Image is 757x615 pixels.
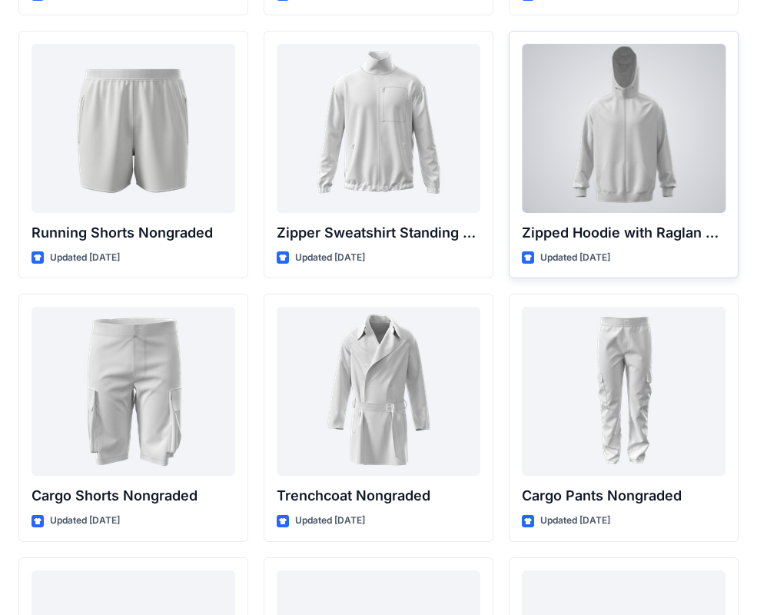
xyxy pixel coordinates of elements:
[32,44,235,213] a: Running Shorts Nongraded
[295,513,365,529] p: Updated [DATE]
[32,222,235,244] p: Running Shorts Nongraded
[277,485,480,507] p: Trenchcoat Nongraded
[540,513,610,529] p: Updated [DATE]
[522,307,725,476] a: Cargo Pants Nongraded
[295,250,365,266] p: Updated [DATE]
[32,485,235,507] p: Cargo Shorts Nongraded
[32,307,235,476] a: Cargo Shorts Nongraded
[277,44,480,213] a: Zipper Sweatshirt Standing Collar Nongraded
[50,250,120,266] p: Updated [DATE]
[540,250,610,266] p: Updated [DATE]
[277,307,480,476] a: Trenchcoat Nongraded
[522,485,725,507] p: Cargo Pants Nongraded
[50,513,120,529] p: Updated [DATE]
[522,222,725,244] p: Zipped Hoodie with Raglan Sleeve Nongraded
[277,222,480,244] p: Zipper Sweatshirt Standing Collar Nongraded
[522,44,725,213] a: Zipped Hoodie with Raglan Sleeve Nongraded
